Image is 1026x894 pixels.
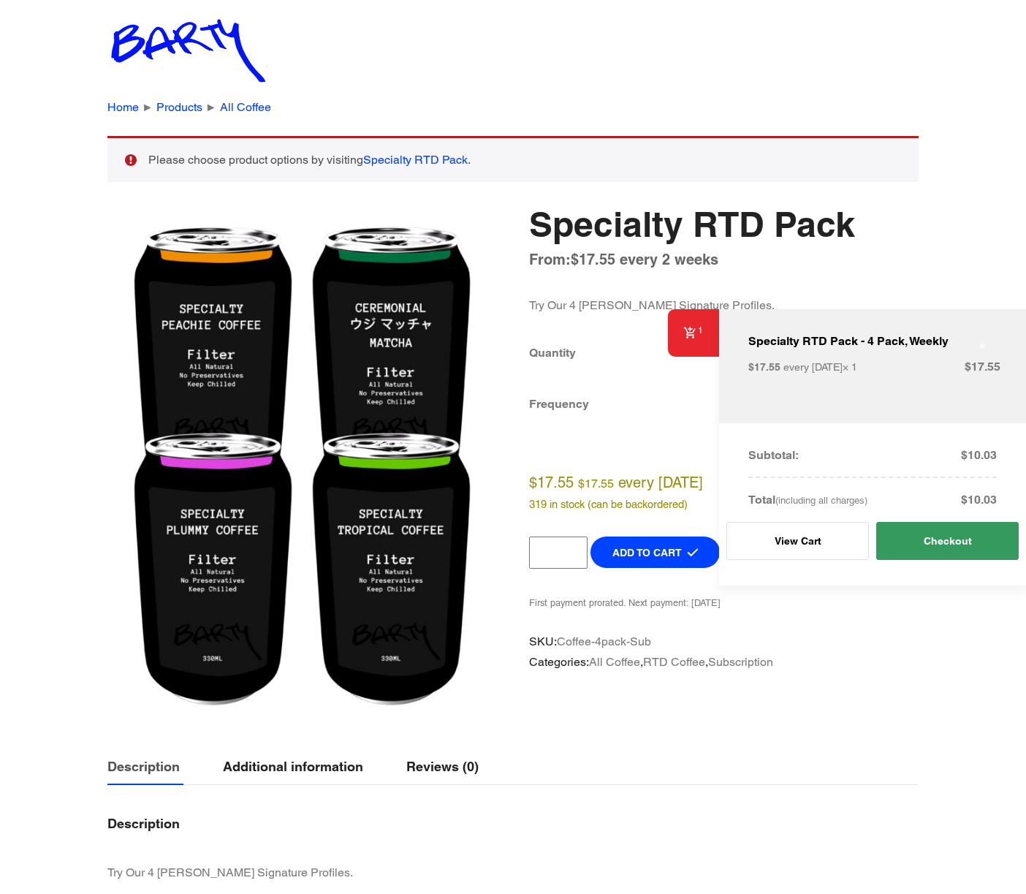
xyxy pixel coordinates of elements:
[529,251,571,268] span: From:
[529,652,919,673] span: Categories: , ,
[726,522,869,560] a: View cart
[107,205,497,727] img: RTD Coffee Matcha Product
[156,100,202,114] a: Products
[148,150,895,170] li: Please choose product options by visiting .
[961,493,997,507] bdi: 10.03
[620,251,718,268] span: every 2 weeks
[590,537,719,568] button: Add to Cart
[698,325,703,336] span: 1
[107,15,268,86] img: Barty
[529,393,589,416] label: Frequency
[529,632,919,652] span: SKU:
[748,445,799,466] strong: Subtotal:
[363,153,468,167] a: Specialty RTD Pack
[876,522,1019,560] a: Checkout
[748,331,1000,352] a: Specialty RTD Pack - 4 Pack, Weekly
[578,477,614,490] bdi: 17.55
[748,361,754,373] span: $
[529,341,576,365] label: Quantity
[529,205,919,243] h1: Specialty RTD Pack
[220,100,271,114] a: All Coffee
[961,493,968,507] span: $
[708,655,773,669] a: Subscription
[975,338,989,353] a: Remove this item
[618,474,703,491] span: every [DATE]
[783,361,843,373] span: every [DATE]
[107,808,919,839] h2: Description
[775,495,867,506] span: (including all charges)
[529,295,919,316] p: Try Our 4 [PERSON_NAME] Signature Profiles.
[107,100,139,114] a: Home
[529,474,574,491] bdi: 17.55
[748,361,780,373] bdi: 17.55
[529,537,588,569] input: Product quantity
[529,474,537,491] span: $
[965,360,1000,374] strong: $
[961,448,968,462] span: $
[107,863,919,883] p: Try Our 4 [PERSON_NAME] Signature Profiles.
[748,359,886,376] span: × 1
[589,655,640,669] a: All Coffee
[643,655,705,669] a: RTD Coffee
[223,750,363,784] a: Additional information
[971,360,1000,374] span: 17.55
[529,494,919,515] p: 319 in stock (can be backordered)
[406,750,479,784] a: Reviews (0)
[205,100,217,114] span: ►
[668,309,719,357] a: 1
[571,251,615,268] bdi: 17.55
[557,634,651,648] span: coffee-4pack-sub
[142,100,153,114] span: ►
[961,448,997,462] bdi: 10.03
[748,493,867,507] span: Total
[578,477,585,490] span: $
[571,251,579,268] span: $
[107,750,180,784] a: Description
[529,597,721,608] small: First payment prorated. Next payment: [DATE]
